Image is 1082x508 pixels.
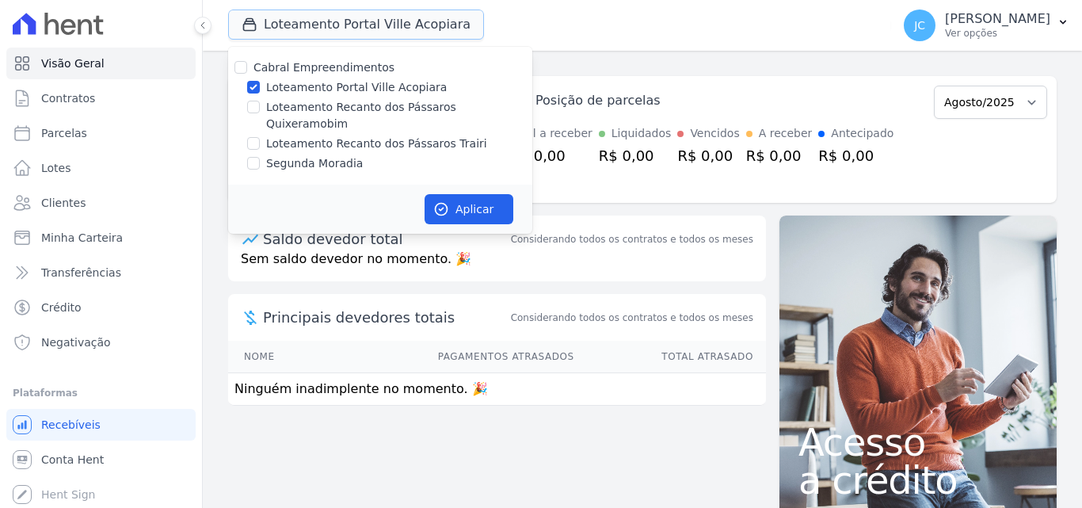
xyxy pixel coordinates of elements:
span: Minha Carteira [41,230,123,246]
span: Parcelas [41,125,87,141]
label: Loteamento Portal Ville Acopiara [266,79,447,96]
button: Aplicar [425,194,513,224]
label: Loteamento Recanto dos Pássaros Trairi [266,136,487,152]
label: Segunda Moradia [266,155,363,172]
div: R$ 0,00 [746,145,813,166]
div: Total a receber [510,125,592,142]
div: Liquidados [611,125,672,142]
a: Clientes [6,187,196,219]
span: Recebíveis [41,417,101,433]
button: Loteamento Portal Ville Acopiara [228,10,484,40]
a: Lotes [6,152,196,184]
p: [PERSON_NAME] [945,11,1050,27]
span: Transferências [41,265,121,281]
a: Conta Hent [6,444,196,476]
div: Considerando todos os contratos e todos os meses [511,232,753,246]
div: A receber [759,125,813,142]
div: Saldo devedor total [263,228,508,250]
div: R$ 0,00 [818,145,893,166]
label: Loteamento Recanto dos Pássaros Quixeramobim [266,99,532,132]
span: Visão Geral [41,55,105,71]
span: Principais devedores totais [263,307,508,328]
a: Parcelas [6,117,196,149]
div: R$ 0,00 [677,145,739,166]
div: Plataformas [13,384,189,403]
a: Contratos [6,82,196,114]
a: Visão Geral [6,48,196,79]
div: R$ 0,00 [510,145,592,166]
a: Transferências [6,257,196,288]
div: Vencidos [690,125,739,142]
span: Clientes [41,195,86,211]
span: Negativação [41,334,111,350]
span: Considerando todos os contratos e todos os meses [511,311,753,325]
span: Contratos [41,90,95,106]
span: Acesso [798,423,1038,461]
div: Antecipado [831,125,893,142]
span: JC [914,20,925,31]
p: Sem saldo devedor no momento. 🎉 [228,250,766,281]
div: R$ 0,00 [599,145,672,166]
button: JC [PERSON_NAME] Ver opções [891,3,1082,48]
th: Pagamentos Atrasados [324,341,574,373]
span: Crédito [41,300,82,315]
th: Nome [228,341,324,373]
a: Minha Carteira [6,222,196,254]
p: Ver opções [945,27,1050,40]
label: Cabral Empreendimentos [253,61,394,74]
span: Conta Hent [41,452,104,468]
a: Crédito [6,292,196,323]
th: Total Atrasado [575,341,766,373]
span: a crédito [798,461,1038,499]
a: Negativação [6,327,196,358]
td: Ninguém inadimplente no momento. 🎉 [228,373,766,406]
div: Posição de parcelas [535,91,661,110]
a: Recebíveis [6,409,196,441]
span: Lotes [41,160,71,176]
